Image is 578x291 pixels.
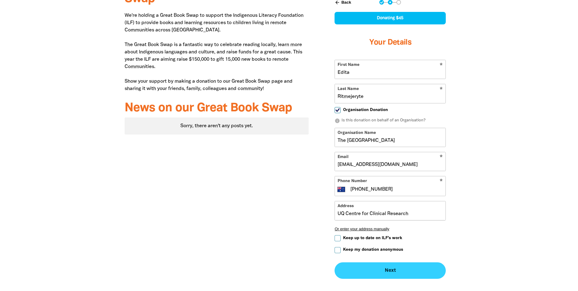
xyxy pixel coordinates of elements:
[343,235,402,241] span: Keep up to date on ILF's work
[335,118,340,124] i: info
[335,247,341,253] input: Keep my donation anonymous
[125,117,309,135] div: Paginated content
[335,262,446,279] button: Next
[335,227,446,231] button: Or enter your address manually
[335,107,341,113] input: Organisation Donation
[343,107,388,113] span: Organisation Donation
[335,118,446,124] p: Is this donation on behalf of an Organisation?
[440,179,443,185] i: Required
[335,31,446,55] h3: Your Details
[343,247,403,253] span: Keep my donation anonymous
[335,235,341,241] input: Keep up to date on ILF's work
[125,117,309,135] div: Sorry, there aren't any posts yet.
[125,102,309,115] h3: News on our Great Book Swap
[335,12,446,24] div: Donating $45
[125,12,309,92] p: We're holding a Great Book Swap to support the Indigenous Literacy Foundation (ILF) to provide bo...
